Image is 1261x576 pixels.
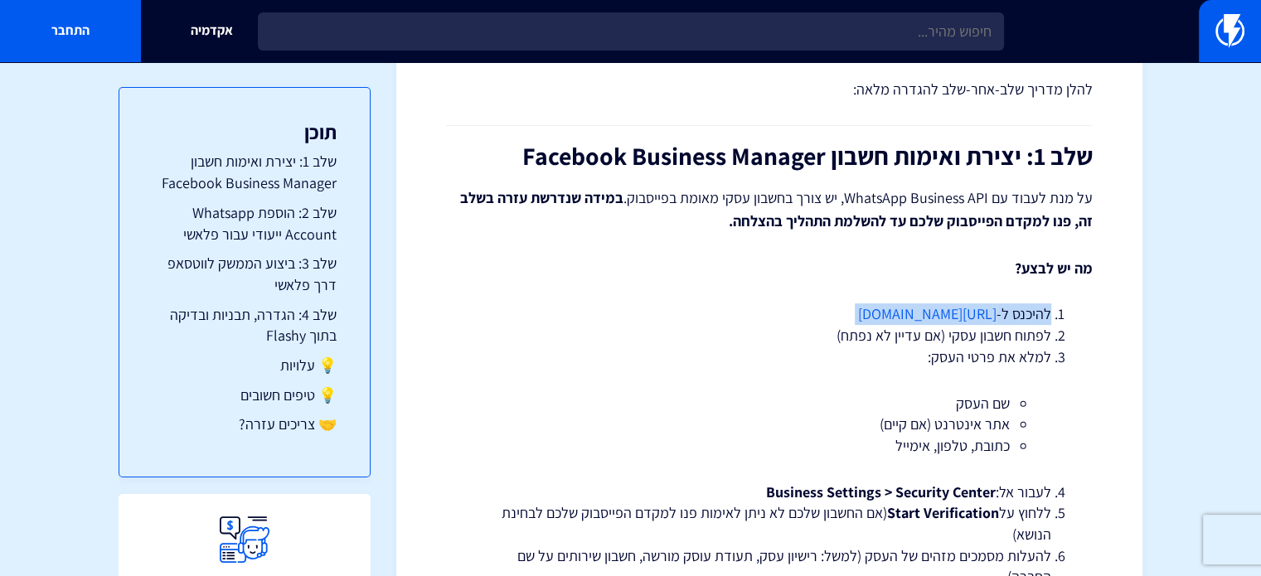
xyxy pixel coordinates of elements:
[446,186,1093,233] p: על מנת לעבוד עם WhatsApp Business API, יש צורך בחשבון עסקי מאומת בפייסבוק.
[153,414,337,435] a: 🤝 צריכים עזרה?
[529,414,1010,435] li: אתר אינטרנט (אם קיים)
[1015,259,1093,278] strong: מה יש לבצע?
[446,79,1093,100] p: להלן מדריך שלב-אחר-שלב להגדרה מלאה:
[258,12,1004,51] input: חיפוש מהיר...
[766,482,996,501] strong: Business Settings > Security Center
[153,355,337,376] a: 💡 עלויות
[460,188,1093,230] strong: במידה שנדרשת עזרה בשלב זה, פנו למקדם הפייסבוק שלכם עד להשלמת התהליך בהצלחה.
[487,502,1051,545] li: ללחוץ על (אם החשבון שלכם לא ניתן לאימות פנו למקדם הפייסבוק שלכם לבחינת הנושא)
[487,325,1051,346] li: לפתוח חשבון עסקי (אם עדיין לא נפתח)
[487,482,1051,503] li: לעבור אל:
[529,393,1010,414] li: שם העסק
[858,304,997,323] a: [URL][DOMAIN_NAME]
[529,435,1010,457] li: כתובת, טלפון, אימייל
[446,143,1093,170] h2: שלב 1: יצירת ואימות חשבון Facebook Business Manager
[487,303,1051,325] li: להיכנס ל-
[153,385,337,406] a: 💡 טיפים חשובים
[153,151,337,193] a: שלב 1: יצירת ואימות חשבון Facebook Business Manager
[487,346,1051,457] li: למלא את פרטי העסק:
[153,121,337,143] h3: תוכן
[887,503,999,522] strong: Start Verification
[153,304,337,346] a: שלב 4: הגדרה, תבניות ובדיקה בתוך Flashy
[153,253,337,295] a: שלב 3: ביצוע הממשק לווטסאפ דרך פלאשי
[153,202,337,244] a: שלב 2: הוספת Whatsapp Account ייעודי עבור פלאשי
